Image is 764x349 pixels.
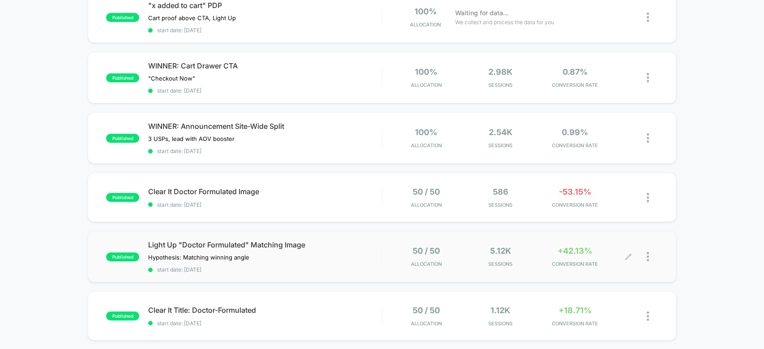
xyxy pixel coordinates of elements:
span: "x added to cart" PDP [148,1,381,10]
img: close [647,193,649,202]
span: CONVERSION RATE [540,202,610,208]
span: Waiting for data... [455,8,508,18]
span: 100% [415,67,437,77]
span: Sessions [465,320,535,327]
span: 586 [493,187,508,196]
span: "Checkout Now" [148,75,195,82]
span: 5.12k [490,246,511,255]
span: +18.71% [558,306,591,315]
span: start date: [DATE] [148,27,381,34]
span: +42.13% [558,246,592,255]
span: 0.87% [562,67,587,77]
span: start date: [DATE] [148,87,381,94]
img: close [647,252,649,261]
span: start date: [DATE] [148,320,381,327]
img: close [647,73,649,82]
span: 50 / 50 [413,187,440,196]
span: Allocation [411,261,442,267]
span: Clear It Title: Doctor-Formulated [148,306,381,315]
img: close [647,311,649,321]
span: published [106,193,139,202]
span: 100% [414,7,436,16]
span: Allocation [411,82,442,88]
span: start date: [DATE] [148,266,381,273]
span: 2.54k [489,128,512,137]
span: start date: [DATE] [148,148,381,154]
span: CONVERSION RATE [540,82,610,88]
span: Clear It Doctor Formulated Image [148,187,381,196]
span: published [106,252,139,261]
span: Allocation [411,202,442,208]
span: 2.98k [488,67,512,77]
span: Allocation [411,142,442,149]
span: published [106,13,139,22]
img: close [647,133,649,143]
span: Sessions [465,142,535,149]
span: Hypothesis: Matching winning angle [148,254,249,261]
span: WINNER: Cart Drawer CTA [148,61,381,70]
span: Light Up "Doctor Formulated" Matching Image [148,240,381,249]
span: WINNER: Announcement Site-Wide Split [148,122,381,131]
span: 50 / 50 [413,246,440,255]
span: 50 / 50 [413,306,440,315]
span: CONVERSION RATE [540,142,610,149]
span: -53.15% [559,187,591,196]
span: start date: [DATE] [148,201,381,208]
span: Allocation [410,21,441,28]
span: CONVERSION RATE [540,261,610,267]
span: 100% [415,128,437,137]
span: published [106,134,139,143]
span: Sessions [465,202,535,208]
span: Cart proof above CTA, Light Up [148,14,236,21]
span: published [106,311,139,320]
span: 0.99% [562,128,588,137]
span: Sessions [465,82,535,88]
span: Allocation [411,320,442,327]
span: We collect and process the data for you [455,18,554,26]
img: close [647,13,649,22]
span: 3 USPs, lead with AOV booster [148,135,235,142]
span: CONVERSION RATE [540,320,610,327]
span: 1.12k [491,306,510,315]
span: Sessions [465,261,535,267]
span: published [106,73,139,82]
